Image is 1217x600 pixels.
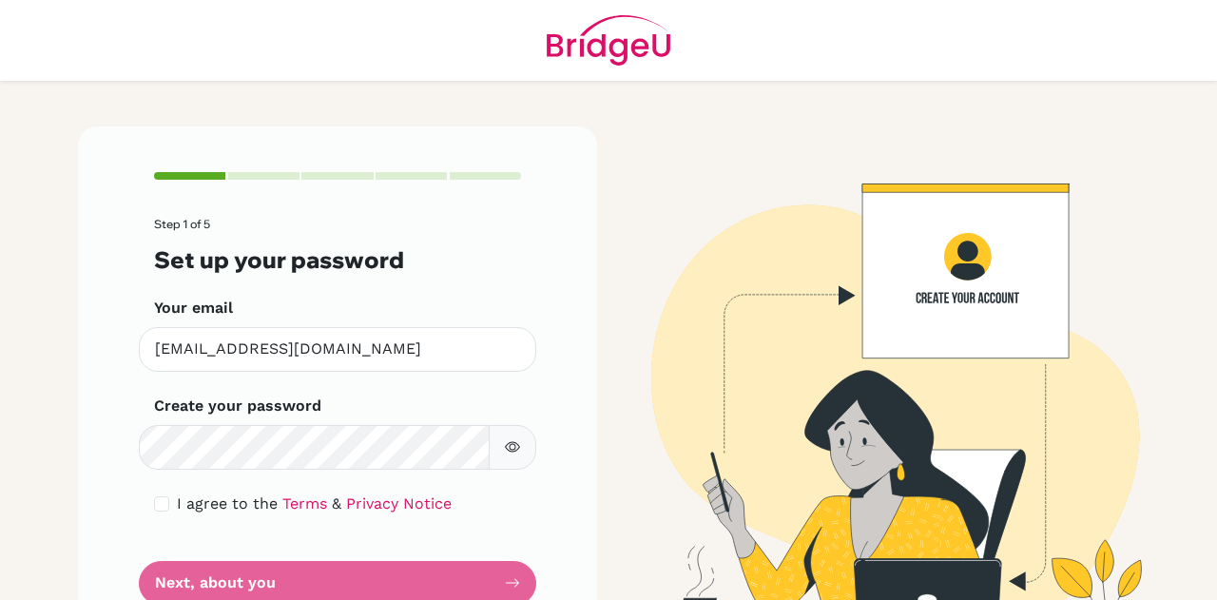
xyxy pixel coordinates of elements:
[177,494,278,513] span: I agree to the
[154,217,210,231] span: Step 1 of 5
[154,395,321,417] label: Create your password
[154,246,521,274] h3: Set up your password
[139,327,536,372] input: Insert your email*
[332,494,341,513] span: &
[346,494,452,513] a: Privacy Notice
[154,297,233,319] label: Your email
[282,494,327,513] a: Terms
